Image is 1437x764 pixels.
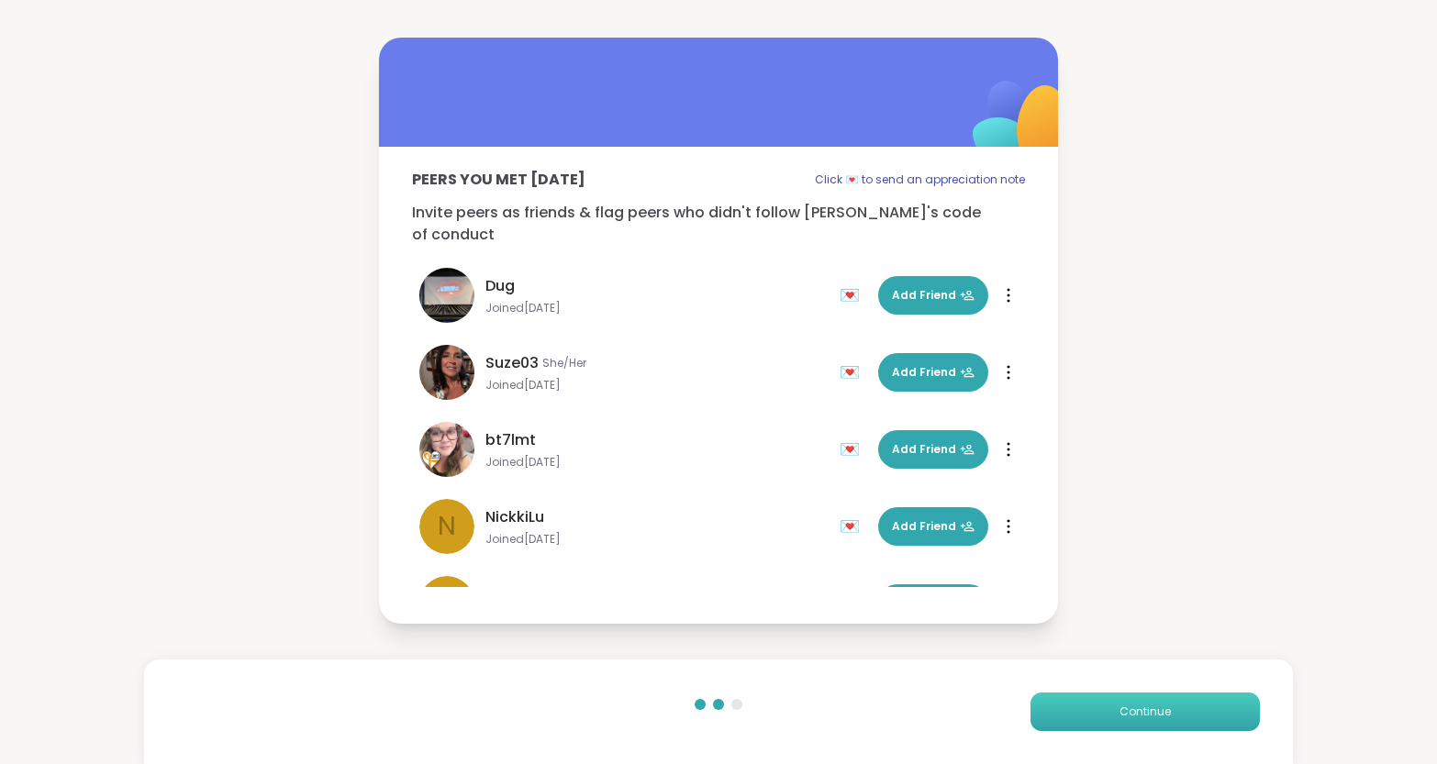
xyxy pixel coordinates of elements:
[485,378,829,393] span: Joined [DATE]
[485,429,536,451] span: bt7lmt
[840,435,867,464] div: 💌
[878,430,988,469] button: Add Friend
[438,507,456,546] span: N
[892,287,975,304] span: Add Friend
[840,281,867,310] div: 💌
[440,584,453,623] span: e
[485,301,829,316] span: Joined [DATE]
[1120,703,1171,720] span: Continue
[930,33,1112,216] img: ShareWell Logomark
[892,441,975,458] span: Add Friend
[419,345,474,400] img: Suze03
[892,364,975,381] span: Add Friend
[542,356,586,371] span: She/Her
[485,506,544,528] span: NickkiLu
[485,532,829,547] span: Joined [DATE]
[878,276,988,315] button: Add Friend
[485,583,559,605] span: emechj89
[840,512,867,541] div: 💌
[412,169,585,191] p: Peers you met [DATE]
[1030,692,1260,731] button: Continue
[412,202,1025,246] p: Invite peers as friends & flag peers who didn't follow [PERSON_NAME]'s code of conduct
[815,169,1025,191] p: Click 💌 to send an appreciation note
[419,422,474,477] img: bt7lmt
[840,358,867,387] div: 💌
[878,353,988,392] button: Add Friend
[485,275,515,297] span: Dug
[878,507,988,546] button: Add Friend
[419,268,474,323] img: Dug
[485,455,829,470] span: Joined [DATE]
[892,518,975,535] span: Add Friend
[878,584,988,623] button: Add Friend
[485,352,539,374] span: Suze03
